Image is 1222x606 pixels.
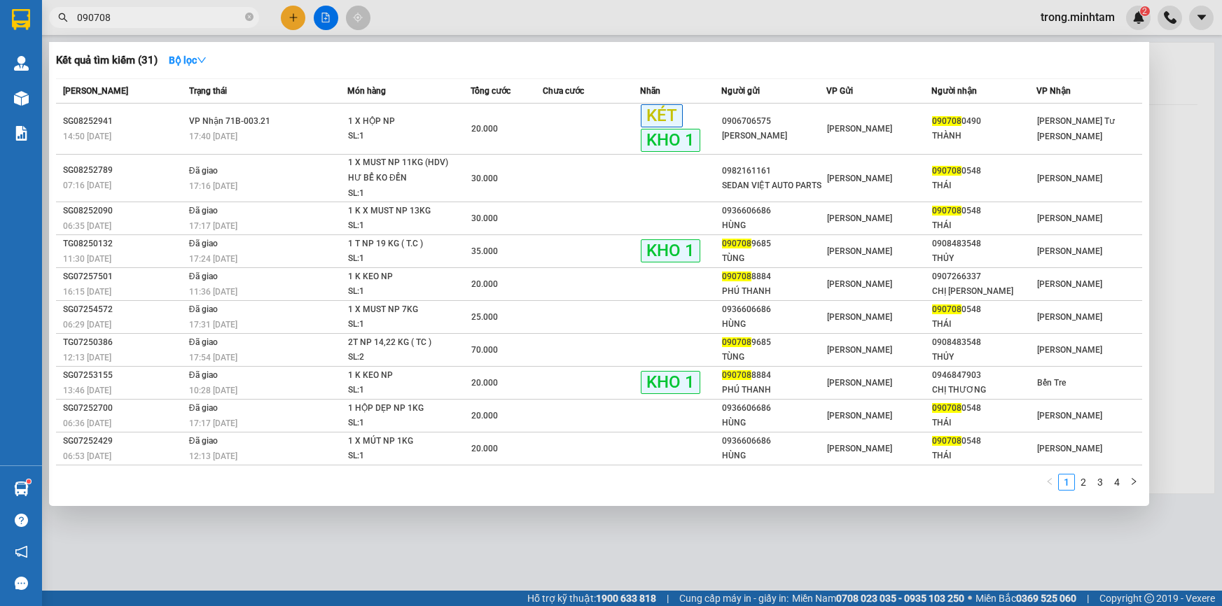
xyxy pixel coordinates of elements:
[471,213,498,223] span: 30.000
[63,86,128,96] span: [PERSON_NAME]
[189,287,237,297] span: 11:36 [DATE]
[189,320,237,330] span: 17:31 [DATE]
[245,13,254,21] span: close-circle
[348,129,453,144] div: SL: 1
[722,284,826,299] div: PHÚ THANH
[348,449,453,464] div: SL: 1
[245,11,254,24] span: close-circle
[932,116,961,126] span: 090708
[1037,345,1102,355] span: [PERSON_NAME]
[14,91,29,106] img: warehouse-icon
[932,164,1036,178] div: 0548
[932,218,1036,233] div: THÁI
[348,350,453,365] div: SL: 2
[722,368,826,383] div: 8884
[1037,312,1102,322] span: [PERSON_NAME]
[932,178,1036,193] div: THÁI
[1046,477,1054,486] span: left
[169,55,207,66] strong: Bộ lọc
[932,350,1036,365] div: THỦY
[1109,474,1125,491] li: 4
[1037,378,1066,388] span: Bến Tre
[471,174,498,183] span: 30.000
[722,129,826,143] div: [PERSON_NAME]
[348,335,453,351] div: 2T NP 14,22 KG ( TC )
[63,114,185,129] div: SG08252941
[197,55,207,65] span: down
[827,312,892,322] span: [PERSON_NAME]
[1058,474,1075,491] li: 1
[1037,116,1115,141] span: [PERSON_NAME] Tư [PERSON_NAME]
[348,155,453,185] div: 1 X MUST NP 11KG (HDV) HƯ BỂ KO ĐỀN
[63,204,185,218] div: SG08252090
[722,218,826,233] div: HÙNG
[63,287,111,297] span: 16:15 [DATE]
[932,416,1036,430] div: THÁI
[189,451,237,461] span: 12:13 [DATE]
[722,449,826,463] div: HÙNG
[12,9,30,30] img: logo-vxr
[63,302,185,317] div: SG07254572
[158,49,218,71] button: Bộ lọcdown
[1037,411,1102,421] span: [PERSON_NAME]
[63,401,185,416] div: SG07252700
[63,132,111,141] span: 14:50 [DATE]
[189,418,237,428] span: 17:17 [DATE]
[827,411,892,421] span: [PERSON_NAME]
[932,434,1036,449] div: 0548
[347,86,386,96] span: Món hàng
[932,401,1036,416] div: 0548
[932,166,961,176] span: 090708
[641,239,700,262] span: KHO 1
[722,416,826,430] div: HÙNG
[722,302,826,317] div: 0936606686
[827,378,892,388] span: [PERSON_NAME]
[63,221,111,231] span: 06:35 [DATE]
[932,114,1036,129] div: 0490
[189,337,218,347] span: Đã giao
[1037,279,1102,289] span: [PERSON_NAME]
[827,124,892,134] span: [PERSON_NAME]
[641,129,700,152] span: KHO 1
[1036,86,1071,96] span: VP Nhận
[1041,474,1058,491] li: Previous Page
[471,246,498,256] span: 35.000
[827,246,892,256] span: [PERSON_NAME]
[1037,213,1102,223] span: [PERSON_NAME]
[932,436,961,446] span: 090708
[189,181,237,191] span: 17:16 [DATE]
[348,218,453,234] div: SL: 1
[721,86,760,96] span: Người gửi
[543,86,584,96] span: Chưa cước
[348,416,453,431] div: SL: 1
[189,353,237,362] span: 17:54 [DATE]
[722,239,751,248] span: 090708
[826,86,853,96] span: VP Gửi
[722,251,826,266] div: TÙNG
[641,371,700,394] span: KHO 1
[1059,474,1074,490] a: 1
[722,164,826,178] div: 0982161161
[827,345,892,355] span: [PERSON_NAME]
[1041,474,1058,491] button: left
[931,86,977,96] span: Người nhận
[14,126,29,141] img: solution-icon
[63,368,185,383] div: SG07253155
[471,411,498,421] span: 20.000
[932,368,1036,383] div: 0946847903
[63,353,111,362] span: 12:13 [DATE]
[932,204,1036,218] div: 0548
[63,163,185,178] div: SG08252789
[1037,174,1102,183] span: [PERSON_NAME]
[348,434,453,449] div: 1 X MÚT NP 1KG
[1076,474,1091,490] a: 2
[1109,474,1125,490] a: 4
[1092,474,1108,490] a: 3
[15,577,28,590] span: message
[348,186,453,202] div: SL: 1
[932,335,1036,350] div: 0908483548
[932,317,1036,332] div: THÁI
[827,279,892,289] span: [PERSON_NAME]
[189,403,218,413] span: Đã giao
[348,269,453,285] div: 1 K KEO NP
